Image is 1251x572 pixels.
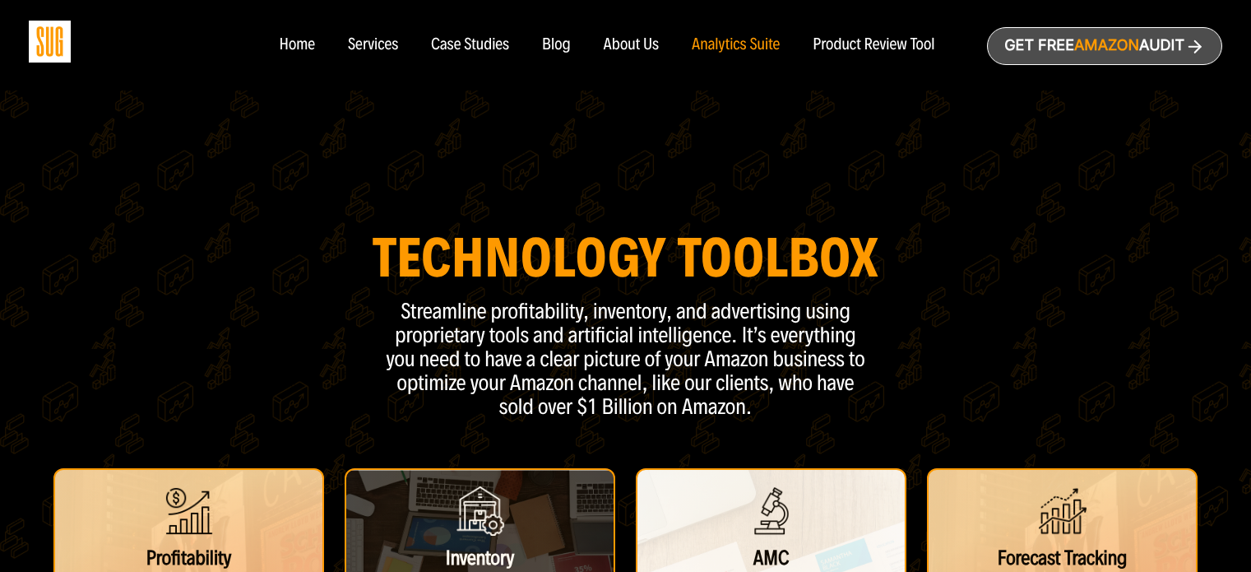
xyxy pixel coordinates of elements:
[692,36,780,54] a: Analytics Suite
[279,36,314,54] a: Home
[29,21,71,63] img: Sug
[813,36,934,54] a: Product Review Tool
[1074,37,1139,54] span: Amazon
[604,36,660,54] a: About Us
[987,27,1222,65] a: Get freeAmazonAudit
[379,300,873,419] p: Streamline profitability, inventory, and advertising using proprietary tools and artificial intel...
[348,36,398,54] a: Services
[373,224,879,291] strong: Technology Toolbox
[542,36,571,54] a: Blog
[431,36,509,54] a: Case Studies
